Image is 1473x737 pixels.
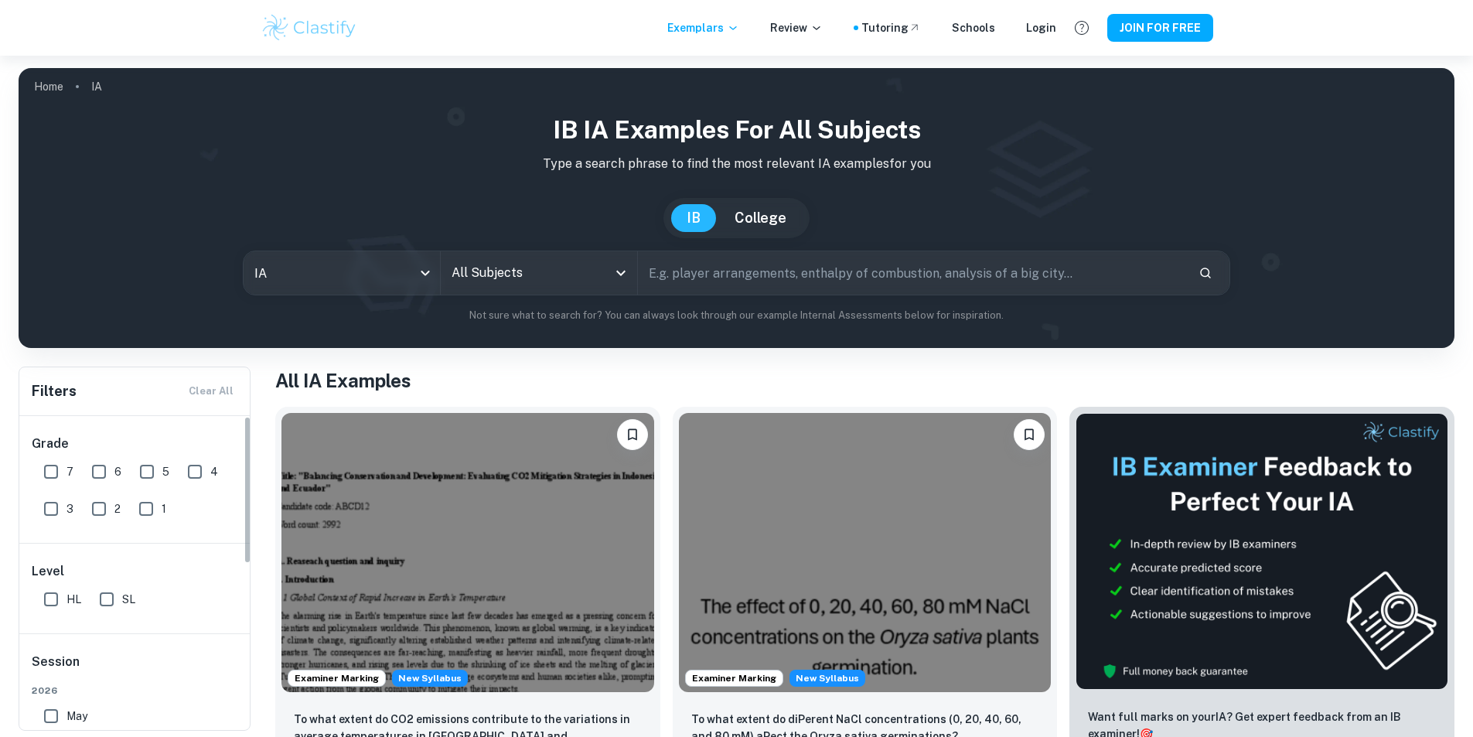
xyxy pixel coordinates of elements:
[392,670,468,687] div: Starting from the May 2026 session, the ESS IA requirements have changed. We created this exempla...
[275,367,1454,394] h1: All IA Examples
[770,19,823,36] p: Review
[66,500,73,517] span: 3
[66,463,73,480] span: 7
[66,591,81,608] span: HL
[392,670,468,687] span: New Syllabus
[261,12,359,43] img: Clastify logo
[32,562,239,581] h6: Level
[31,111,1442,148] h1: IB IA examples for all subjects
[1069,15,1095,41] button: Help and Feedback
[281,413,654,692] img: ESS IA example thumbnail: To what extent do CO2 emissions contribu
[671,204,716,232] button: IB
[122,591,135,608] span: SL
[638,251,1186,295] input: E.g. player arrangements, enthalpy of combustion, analysis of a big city...
[1014,419,1045,450] button: Please log in to bookmark exemplars
[210,463,218,480] span: 4
[1026,19,1056,36] a: Login
[32,380,77,402] h6: Filters
[1076,413,1448,690] img: Thumbnail
[952,19,995,36] a: Schools
[244,251,440,295] div: IA
[686,671,783,685] span: Examiner Marking
[32,653,239,684] h6: Session
[667,19,739,36] p: Exemplars
[114,500,121,517] span: 2
[32,435,239,453] h6: Grade
[31,155,1442,173] p: Type a search phrase to find the most relevant IA examples for you
[1107,14,1213,42] button: JOIN FOR FREE
[91,78,102,95] p: IA
[288,671,385,685] span: Examiner Marking
[617,419,648,450] button: Please log in to bookmark exemplars
[861,19,921,36] a: Tutoring
[679,413,1052,692] img: ESS IA example thumbnail: To what extent do diPerent NaCl concentr
[31,308,1442,323] p: Not sure what to search for? You can always look through our example Internal Assessments below f...
[1192,260,1219,286] button: Search
[789,670,865,687] div: Starting from the May 2026 session, the ESS IA requirements have changed. We created this exempla...
[719,204,802,232] button: College
[34,76,63,97] a: Home
[66,708,87,725] span: May
[114,463,121,480] span: 6
[32,684,239,698] span: 2026
[19,68,1454,348] img: profile cover
[789,670,865,687] span: New Syllabus
[610,262,632,284] button: Open
[162,500,166,517] span: 1
[162,463,169,480] span: 5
